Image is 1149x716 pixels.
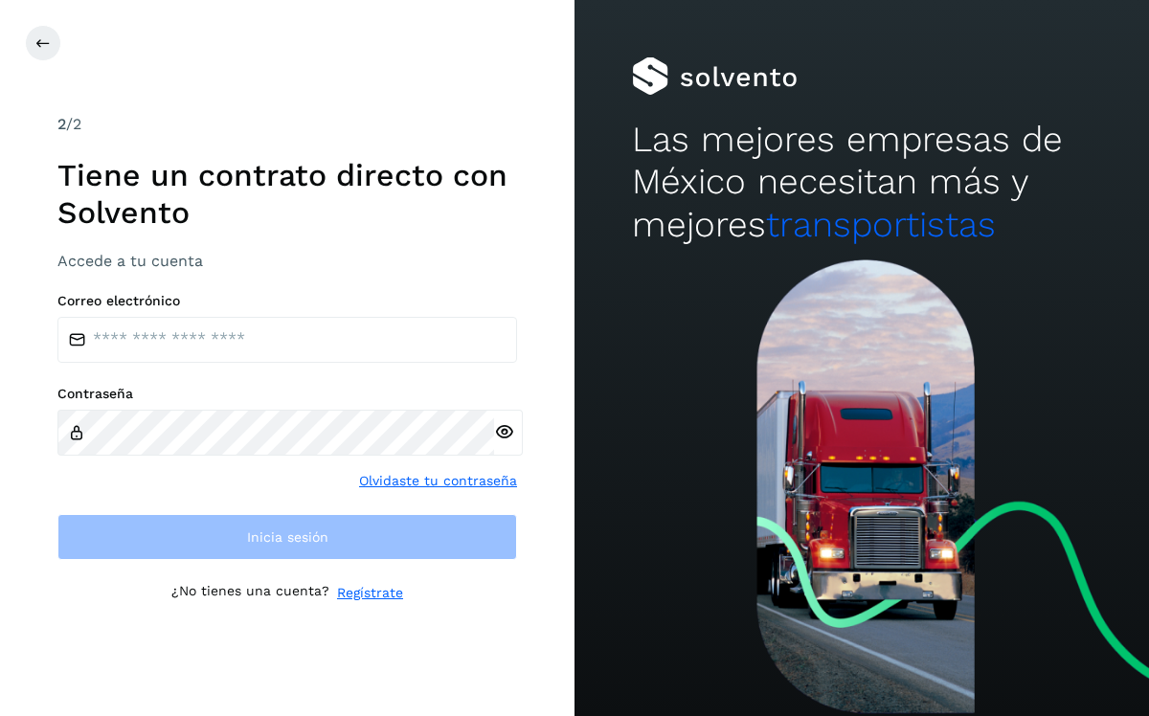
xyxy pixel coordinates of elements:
label: Correo electrónico [57,293,517,309]
a: Olvidaste tu contraseña [359,471,517,491]
span: 2 [57,115,66,133]
h3: Accede a tu cuenta [57,252,517,270]
button: Inicia sesión [57,514,517,560]
span: Inicia sesión [247,530,328,544]
a: Regístrate [337,583,403,603]
h1: Tiene un contrato directo con Solvento [57,157,517,231]
h2: Las mejores empresas de México necesitan más y mejores [632,119,1092,246]
label: Contraseña [57,386,517,402]
span: transportistas [766,204,996,245]
p: ¿No tienes una cuenta? [171,583,329,603]
div: /2 [57,113,517,136]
